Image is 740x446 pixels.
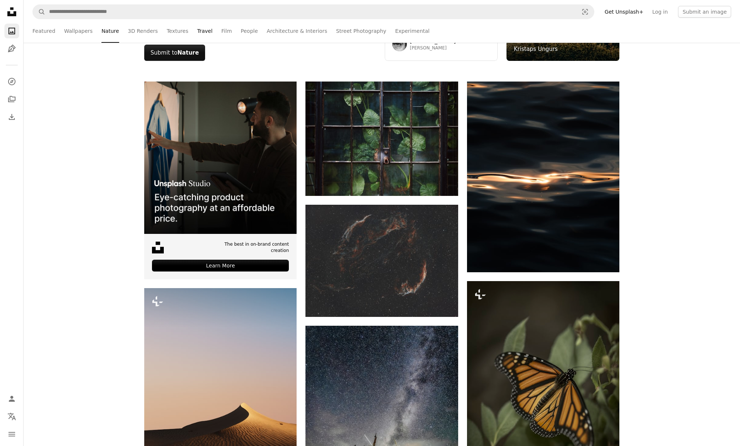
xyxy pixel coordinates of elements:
img: file-1631678316303-ed18b8b5cb9cimage [152,242,164,253]
img: Sunlight reflects on dark rippling water [467,82,619,272]
img: file-1715714098234-25b8b4e9d8faimage [144,82,297,234]
a: The best in on-brand content creationLearn More [144,82,297,279]
a: Log in / Sign up [4,391,19,406]
button: Visual search [576,5,594,19]
a: Travel [197,19,212,43]
a: Kristaps Ungurs [514,45,558,53]
a: A sandy dune rises against a pastel sky. [144,383,297,390]
div: Learn More [152,260,289,272]
img: Cosmic nebula with glowing red and white gases. [305,205,458,317]
a: Lush green plants seen through a weathered glass door. [305,135,458,142]
a: Experimental [395,19,429,43]
a: Film [221,19,232,43]
form: Find visuals sitewide [32,4,594,19]
button: Search Unsplash [33,5,45,19]
a: Illustrations [4,41,19,56]
a: Textures [167,19,189,43]
a: Photos [4,24,19,38]
img: Avatar of user Francesco Ungaro [392,37,407,51]
a: Get Unsplash+ [600,6,648,18]
span: [PERSON_NAME] [410,45,456,51]
strong: Nature [177,49,199,56]
span: The best in on-brand content creation [205,241,289,254]
button: Submit an image [678,6,731,18]
a: Ancient tree silhouetted against the starry night sky. [305,437,458,443]
a: Explore [4,74,19,89]
a: Cosmic nebula with glowing red and white gases. [305,257,458,264]
a: Featured [32,19,55,43]
a: 3D Renders [128,19,158,43]
a: Architecture & Interiors [267,19,327,43]
button: Submit toNature [144,45,205,61]
a: Street Photography [336,19,386,43]
a: Avatar of user Francesco Ungaro[PERSON_NAME][PERSON_NAME] [392,37,490,51]
a: a butterfly that is sitting on a leaf [467,392,619,398]
a: Collections [4,92,19,107]
a: Wallpapers [64,19,93,43]
a: Download History [4,110,19,124]
a: Log in [648,6,672,18]
button: Language [4,409,19,424]
img: Lush green plants seen through a weathered glass door. [305,82,458,196]
a: Sunlight reflects on dark rippling water [467,173,619,180]
a: Home — Unsplash [4,4,19,21]
a: Featured [514,38,533,43]
a: People [241,19,258,43]
button: Menu [4,427,19,442]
